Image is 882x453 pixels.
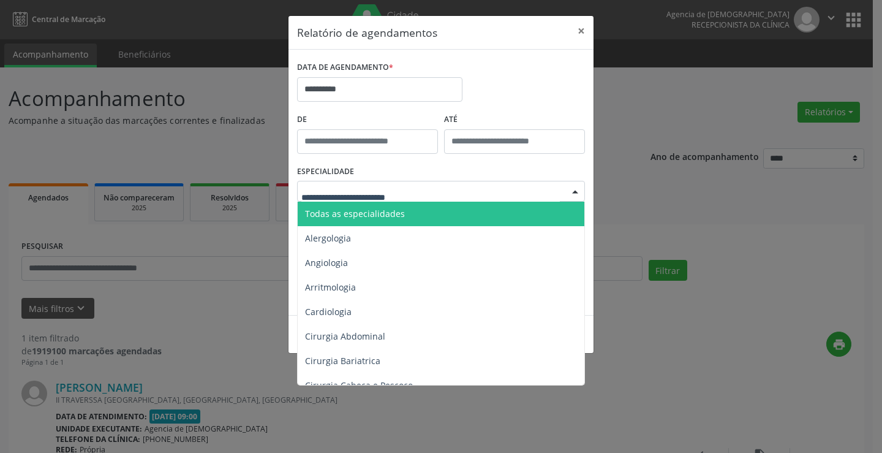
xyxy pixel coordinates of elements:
span: Alergologia [305,232,351,244]
label: ESPECIALIDADE [297,162,354,181]
span: Todas as especialidades [305,208,405,219]
span: Arritmologia [305,281,356,293]
span: Angiologia [305,257,348,268]
label: ATÉ [444,110,585,129]
span: Cirurgia Abdominal [305,330,385,342]
h5: Relatório de agendamentos [297,25,437,40]
button: Close [569,16,594,46]
span: Cardiologia [305,306,352,318]
span: Cirurgia Cabeça e Pescoço [305,379,413,391]
label: De [297,110,438,129]
label: DATA DE AGENDAMENTO [297,58,393,77]
span: Cirurgia Bariatrica [305,355,380,367]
